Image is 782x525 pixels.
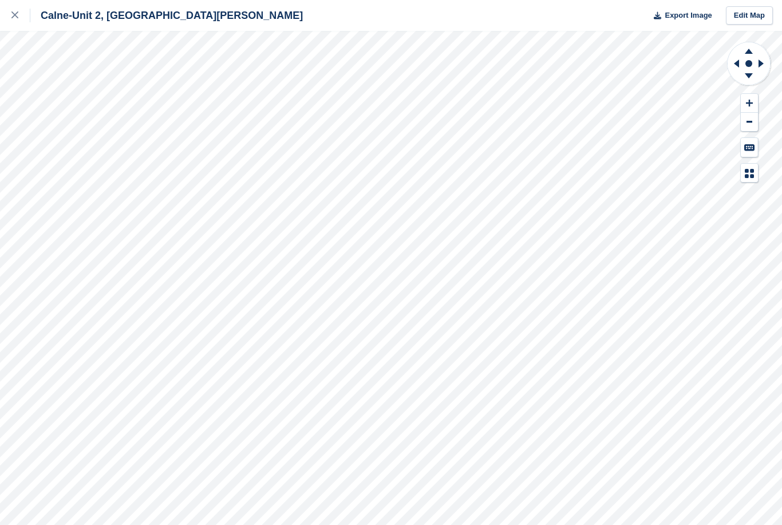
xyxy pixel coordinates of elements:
[665,10,712,21] span: Export Image
[30,9,303,22] div: Calne-Unit 2, [GEOGRAPHIC_DATA][PERSON_NAME]
[741,113,758,132] button: Zoom Out
[741,164,758,183] button: Map Legend
[741,138,758,157] button: Keyboard Shortcuts
[647,6,712,25] button: Export Image
[741,94,758,113] button: Zoom In
[726,6,773,25] a: Edit Map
